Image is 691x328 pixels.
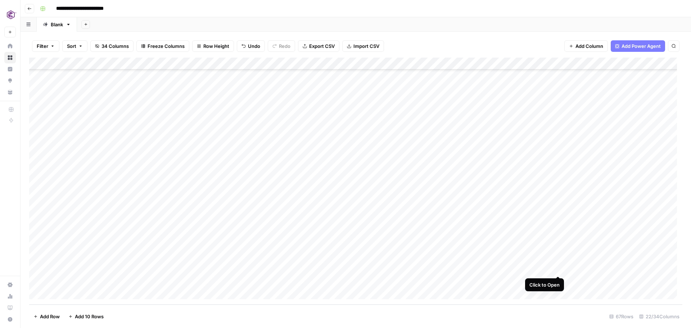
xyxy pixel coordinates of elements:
div: 22/34 Columns [636,311,682,322]
span: Add Row [40,313,60,320]
span: Add 10 Rows [75,313,104,320]
a: Learning Hub [4,302,16,314]
button: Help + Support [4,314,16,325]
span: Sort [67,42,76,50]
div: Blank [51,21,63,28]
span: 34 Columns [101,42,129,50]
a: Opportunities [4,75,16,86]
span: Undo [248,42,260,50]
button: Freeze Columns [136,40,189,52]
button: Add 10 Rows [64,311,108,322]
span: Row Height [203,42,229,50]
button: Workspace: Commvault [4,6,16,24]
span: Add Column [575,42,603,50]
button: Add Power Agent [611,40,665,52]
a: Your Data [4,86,16,98]
img: Commvault Logo [4,8,17,21]
span: Filter [37,42,48,50]
div: 67 Rows [606,311,636,322]
button: Undo [237,40,265,52]
a: Settings [4,279,16,291]
div: Click to Open [529,281,560,288]
button: Redo [268,40,295,52]
button: Export CSV [298,40,339,52]
button: Sort [62,40,87,52]
button: Import CSV [342,40,384,52]
a: Insights [4,63,16,75]
button: Add Column [564,40,608,52]
span: Add Power Agent [622,42,661,50]
button: Row Height [192,40,234,52]
span: Redo [279,42,290,50]
a: Blank [37,17,77,32]
span: Freeze Columns [148,42,185,50]
button: 34 Columns [90,40,134,52]
span: Import CSV [353,42,379,50]
span: Export CSV [309,42,335,50]
a: Home [4,40,16,52]
button: Filter [32,40,59,52]
a: Usage [4,291,16,302]
a: Browse [4,52,16,63]
button: Add Row [29,311,64,322]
